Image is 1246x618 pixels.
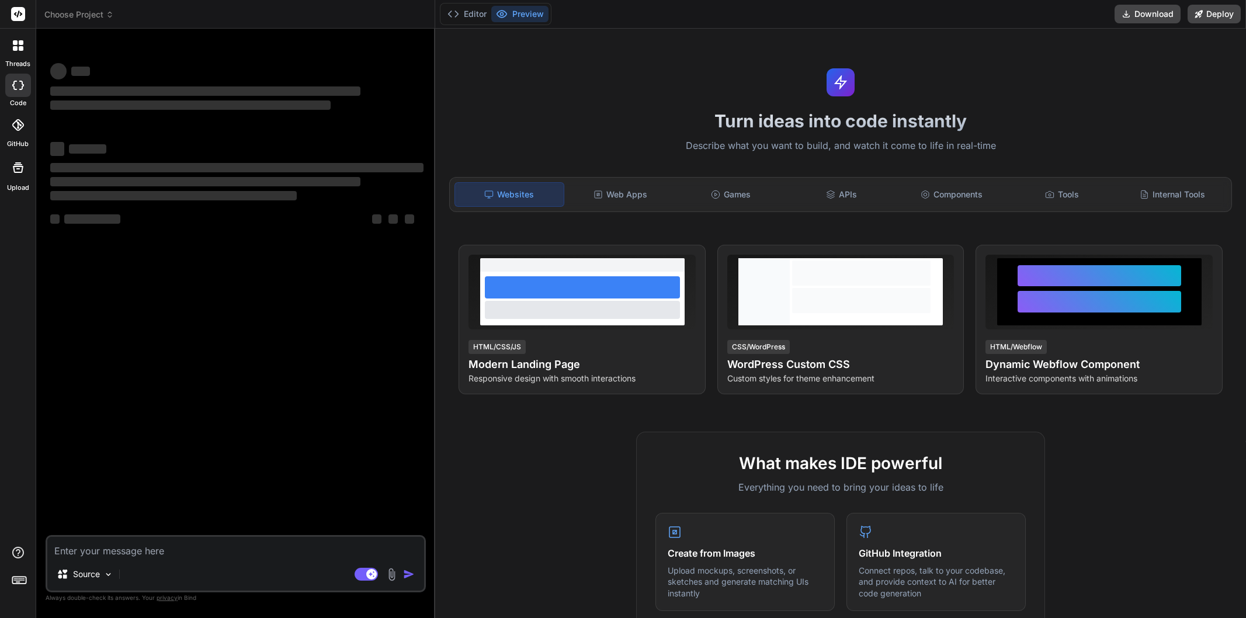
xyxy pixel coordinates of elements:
img: Pick Models [103,570,113,579]
p: Responsive design with smooth interactions [468,373,696,384]
button: Deploy [1188,5,1241,23]
h4: GitHub Integration [859,546,1014,560]
p: Connect repos, talk to your codebase, and provide context to AI for better code generation [859,565,1014,599]
button: Editor [443,6,491,22]
span: ‌ [50,214,60,224]
div: Websites [454,182,564,207]
span: ‌ [50,100,331,110]
p: Everything you need to bring your ideas to life [655,480,1026,494]
span: ‌ [50,63,67,79]
div: Games [677,182,785,207]
h4: Dynamic Webflow Component [985,356,1213,373]
span: Choose Project [44,9,114,20]
span: ‌ [372,214,381,224]
button: Download [1115,5,1181,23]
p: Always double-check its answers. Your in Bind [46,592,426,603]
div: HTML/CSS/JS [468,340,526,354]
label: Upload [7,183,29,193]
p: Describe what you want to build, and watch it come to life in real-time [442,138,1239,154]
span: privacy [157,594,178,601]
div: Components [898,182,1006,207]
span: ‌ [50,142,64,156]
p: Custom styles for theme enhancement [727,373,955,384]
p: Upload mockups, screenshots, or sketches and generate matching UIs instantly [668,565,822,599]
span: ‌ [405,214,414,224]
div: APIs [787,182,896,207]
div: Internal Tools [1119,182,1227,207]
span: ‌ [69,144,106,154]
img: attachment [385,568,398,581]
img: icon [403,568,415,580]
h1: Turn ideas into code instantly [442,110,1239,131]
p: Interactive components with animations [985,373,1213,384]
button: Preview [491,6,549,22]
div: CSS/WordPress [727,340,790,354]
span: ‌ [50,163,424,172]
h2: What makes IDE powerful [655,451,1026,475]
label: GitHub [7,139,29,149]
div: Tools [1008,182,1116,207]
span: ‌ [71,67,90,76]
p: Source [73,568,100,580]
label: threads [5,59,30,69]
div: Web Apps [567,182,675,207]
span: ‌ [64,214,120,224]
span: ‌ [50,86,360,96]
span: ‌ [50,191,297,200]
label: code [10,98,26,108]
span: ‌ [50,177,360,186]
div: HTML/Webflow [985,340,1047,354]
h4: Modern Landing Page [468,356,696,373]
h4: WordPress Custom CSS [727,356,955,373]
h4: Create from Images [668,546,822,560]
span: ‌ [388,214,398,224]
